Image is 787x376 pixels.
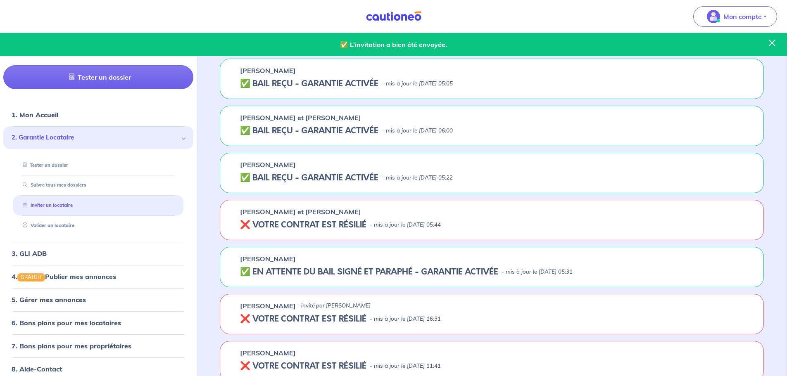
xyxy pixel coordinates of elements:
[12,272,116,281] a: 4.GRATUITPublier mes annonces
[19,202,73,208] a: Inviter un locataire
[240,361,366,371] h5: ❌ VOTRE CONTRAT EST RÉSILIÉ
[240,267,498,277] h5: ✅️️️ EN ATTENTE DU BAIL SIGNÉ ET PARAPHÉ - GARANTIE ACTIVÉE
[370,362,441,370] p: - mis à jour le [DATE] 11:41
[370,221,441,229] p: - mis à jour le [DATE] 05:44
[3,106,193,123] div: 1. Mon Accueil
[12,342,131,350] a: 7. Bons plans pour mes propriétaires
[19,182,86,188] a: Suivre tous mes dossiers
[19,222,74,228] a: Valider un locataire
[13,199,183,212] div: Inviter un locataire
[240,160,296,170] p: [PERSON_NAME]
[240,267,744,277] div: state: CONTRACT-SIGNED, Context: NOT-LESSOR,IS-GL-CAUTION
[12,296,86,304] a: 5. Gérer mes annonces
[502,268,573,276] p: - mis à jour le [DATE] 05:31
[12,111,58,119] a: 1. Mon Accueil
[707,10,720,23] img: illu_account_valid_menu.svg
[240,126,378,136] h5: ✅ BAIL REÇU - GARANTIE ACTIVÉE
[240,220,366,230] h5: ❌ VOTRE CONTRAT EST RÉSILIÉ
[3,268,193,285] div: 4.GRATUITPublier mes annonces
[3,65,193,89] a: Tester un dossier
[13,179,183,192] div: Suivre tous mes dossiers
[12,249,47,258] a: 3. GLI ADB
[240,79,744,89] div: state: CONTRACT-VALIDATED, Context: NOT-LESSOR,IN-MANAGEMENT
[13,158,183,172] div: Tester un dossier
[3,245,193,262] div: 3. GLI ADB
[240,79,378,89] h5: ✅ BAIL REÇU - GARANTIE ACTIVÉE
[297,302,371,310] p: - invité par [PERSON_NAME]
[240,220,744,230] div: state: REVOKED, Context: NOT-LESSOR,
[3,126,193,149] div: 2. Garantie Locataire
[693,6,777,27] button: illu_account_valid_menu.svgMon compte
[13,219,183,232] div: Valider un locataire
[370,315,441,323] p: - mis à jour le [DATE] 16:31
[19,162,68,168] a: Tester un dossier
[240,173,378,183] h5: ✅ BAIL REÇU - GARANTIE ACTIVÉE
[12,319,121,327] a: 6. Bons plans pour mes locataires
[12,365,62,373] a: 8. Aide-Contact
[240,207,361,217] p: [PERSON_NAME] et [PERSON_NAME]
[240,314,744,324] div: state: REVOKED, Context: NOT-LESSOR,
[382,80,453,88] p: - mis à jour le [DATE] 05:05
[240,301,296,311] p: [PERSON_NAME]
[382,174,453,182] p: - mis à jour le [DATE] 05:22
[3,338,193,354] div: 7. Bons plans pour mes propriétaires
[723,12,762,21] p: Mon compte
[3,291,193,308] div: 5. Gérer mes annonces
[240,254,296,264] p: [PERSON_NAME]
[240,361,744,371] div: state: REVOKED, Context: NOT-LESSOR,
[12,133,179,142] span: 2. Garantie Locataire
[240,173,744,183] div: state: CONTRACT-VALIDATED, Context: NOT-LESSOR,IS-GL-CAUTION
[3,315,193,331] div: 6. Bons plans pour mes locataires
[382,127,453,135] p: - mis à jour le [DATE] 06:00
[240,66,296,76] p: [PERSON_NAME]
[240,126,744,136] div: state: CONTRACT-VALIDATED, Context: NOT-LESSOR,IS-GL-CAUTION
[240,348,296,358] p: [PERSON_NAME]
[240,113,361,123] p: [PERSON_NAME] et [PERSON_NAME]
[363,11,425,21] img: Cautioneo
[240,314,366,324] h5: ❌ VOTRE CONTRAT EST RÉSILIÉ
